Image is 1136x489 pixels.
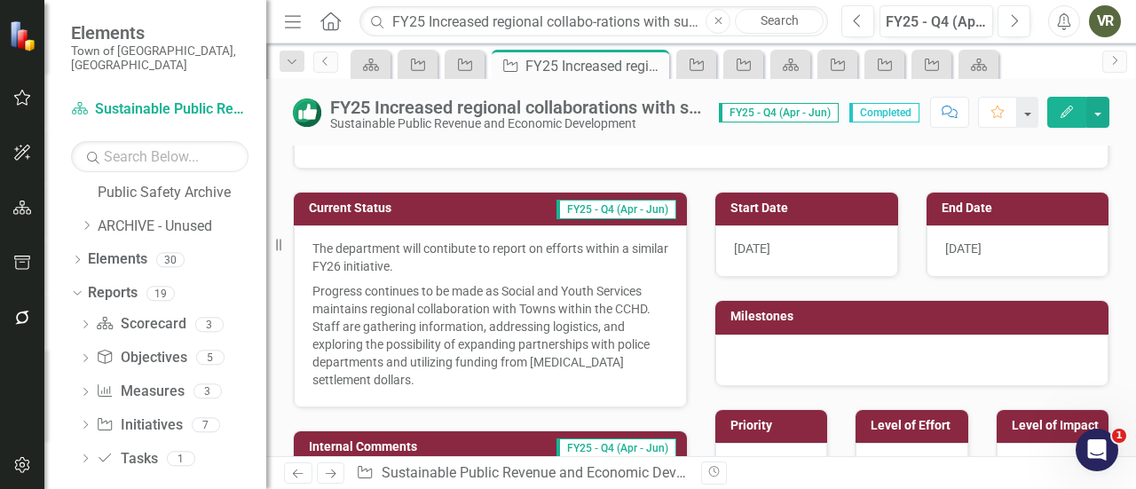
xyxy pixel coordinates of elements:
h3: Level of Effort [871,419,958,432]
a: Sustainable Public Revenue and Economic Development [71,99,248,120]
h3: Current Status [309,201,458,215]
a: Search [735,9,824,34]
button: FY25 - Q4 (Apr - Jun) [880,5,993,37]
a: Reports [88,283,138,304]
h3: Start Date [730,201,889,215]
a: Elements [88,249,147,270]
div: FY25 Increased regional collaborations with surrounding municipalities regarding emerging needs a... [330,98,701,117]
span: 1 [1112,429,1126,443]
input: Search Below... [71,141,248,172]
div: » » [356,463,688,484]
h3: Internal Comments [309,440,483,454]
div: 3 [195,317,224,332]
input: Search ClearPoint... [359,6,828,37]
span: FY25 - Q4 (Apr - Jun) [719,103,839,122]
div: 1 [167,451,195,466]
div: Sustainable Public Revenue and Economic Development [330,117,701,130]
div: 5 [196,351,225,366]
p: The department will contibute to report on efforts within a similar FY26 initiative. [312,240,668,279]
div: 30 [156,252,185,267]
button: VR [1089,5,1121,37]
span: FY25 - Q4 (Apr - Jun) [556,200,676,219]
a: Measures [96,382,184,402]
span: Elements [71,22,248,43]
img: Completed in the Last Quarter [293,99,321,127]
div: FY25 - Q4 (Apr - Jun) [886,12,987,33]
div: 19 [146,286,175,301]
p: Progress continues to be made as Social and Youth Services maintains regional collaboration with ... [312,279,668,389]
h3: End Date [942,201,1100,215]
span: Completed [849,103,919,122]
span: FY25 - Q4 (Apr - Jun) [556,438,676,458]
div: FY25 Increased regional collaborations with surrounding municipalities regarding emerging needs a... [525,55,665,77]
small: Town of [GEOGRAPHIC_DATA], [GEOGRAPHIC_DATA] [71,43,248,73]
span: [DATE] [734,241,770,256]
a: ARCHIVE - Unused [98,217,266,237]
div: 3 [193,384,222,399]
a: Scorecard [96,314,185,335]
a: Public Safety Archive [98,183,266,203]
a: Sustainable Public Revenue and Economic Development [382,464,735,481]
h3: Milestones [730,310,1100,323]
a: Initiatives [96,415,182,436]
img: ClearPoint Strategy [9,20,40,51]
iframe: Intercom live chat [1076,429,1118,471]
div: 7 [192,417,220,432]
h3: Level of Impact [1012,419,1100,432]
a: Objectives [96,348,186,368]
span: [DATE] [945,241,982,256]
a: Tasks [96,449,157,469]
h3: Priority [730,419,818,432]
